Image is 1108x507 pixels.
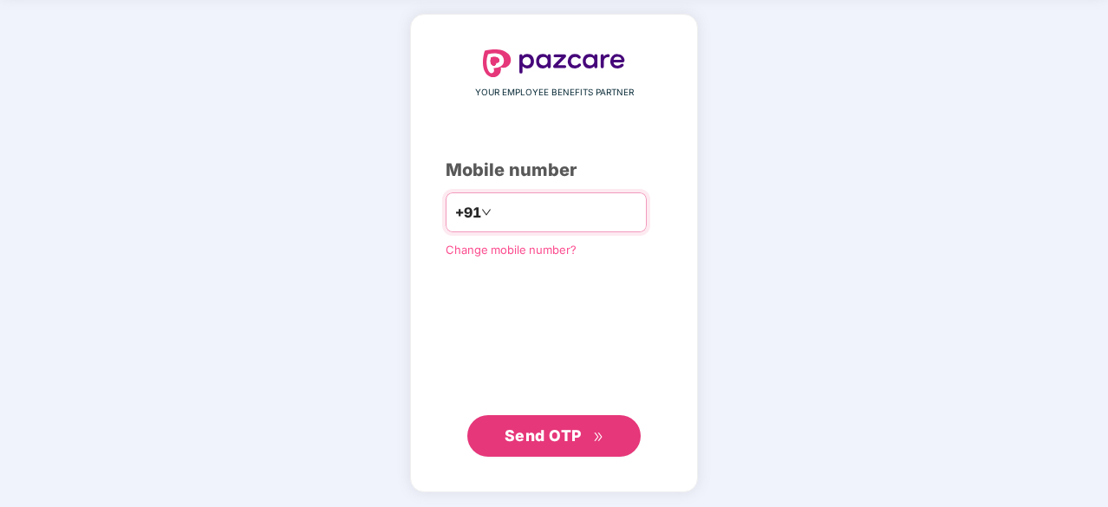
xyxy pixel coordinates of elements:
a: Change mobile number? [446,243,577,257]
span: +91 [455,202,481,224]
span: down [481,207,492,218]
span: Send OTP [505,426,582,445]
span: double-right [593,432,604,443]
div: Mobile number [446,157,662,184]
span: YOUR EMPLOYEE BENEFITS PARTNER [475,86,634,100]
img: logo [483,49,625,77]
button: Send OTPdouble-right [467,415,641,457]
